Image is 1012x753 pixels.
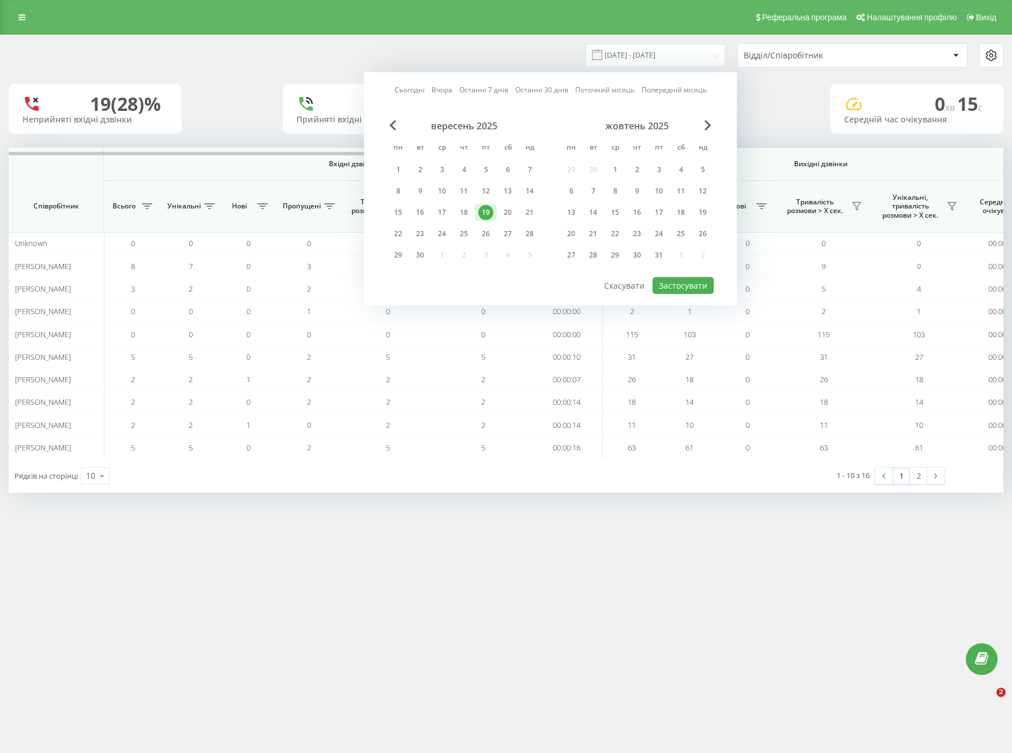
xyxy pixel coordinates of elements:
[685,352,694,362] span: 27
[519,225,541,243] div: нд 28 вер 2025 р.
[386,420,390,430] span: 2
[915,397,923,407] span: 14
[475,204,497,221] div: пт 19 вер 2025 р.
[745,238,749,248] span: 0
[246,374,250,385] span: 1
[456,184,471,199] div: 11
[673,184,688,199] div: 11
[386,374,390,385] span: 2
[478,226,493,241] div: 26
[189,352,193,362] span: 5
[564,184,579,199] div: 6
[453,204,475,221] div: чт 18 вер 2025 р.
[481,352,485,362] span: 5
[608,248,623,263] div: 29
[604,225,626,243] div: ср 22 жовт 2025 р.
[15,352,71,362] span: [PERSON_NAME]
[692,204,714,221] div: нд 19 жовт 2025 р.
[387,182,409,200] div: пн 8 вер 2025 р.
[131,420,135,430] span: 2
[307,397,311,407] span: 2
[497,161,519,178] div: сб 6 вер 2025 р.
[387,225,409,243] div: пн 22 вер 2025 р.
[673,226,688,241] div: 25
[246,442,250,453] span: 0
[521,140,538,157] abbr: неділя
[453,161,475,178] div: чт 4 вер 2025 р.
[582,204,604,221] div: вт 14 жовт 2025 р.
[413,205,428,220] div: 16
[724,202,753,211] span: Нові
[822,238,826,248] span: 0
[575,84,635,95] a: Поточний місяць
[15,238,47,248] span: Unknown
[131,329,135,340] span: 0
[391,248,406,263] div: 29
[608,226,623,241] div: 22
[672,140,689,157] abbr: субота
[522,226,537,241] div: 28
[957,91,983,116] span: 15
[413,162,428,177] div: 2
[497,182,519,200] div: сб 13 вер 2025 р.
[386,329,390,340] span: 0
[608,162,623,177] div: 1
[90,93,161,115] div: 19 (28)%
[628,140,646,157] abbr: четвер
[519,182,541,200] div: нд 14 вер 2025 р.
[628,374,636,385] span: 26
[685,442,694,453] span: 61
[225,202,254,211] span: Нові
[642,84,707,95] a: Попередній місяць
[651,205,666,220] div: 17
[386,352,390,362] span: 5
[15,306,71,316] span: [PERSON_NAME]
[630,306,634,316] span: 2
[307,261,311,271] span: 3
[917,306,921,316] span: 1
[996,688,1006,697] span: 2
[434,162,449,177] div: 3
[531,323,603,345] td: 00:00:00
[915,420,923,430] span: 10
[481,306,485,316] span: 0
[822,306,826,316] span: 2
[497,204,519,221] div: сб 20 вер 2025 р.
[189,261,193,271] span: 7
[246,261,250,271] span: 0
[688,306,692,316] span: 1
[433,140,451,157] abbr: середа
[481,442,485,453] span: 5
[586,184,601,199] div: 7
[522,184,537,199] div: 14
[246,352,250,362] span: 0
[695,184,710,199] div: 12
[531,437,603,459] td: 00:00:16
[15,329,71,340] span: [PERSON_NAME]
[110,202,138,211] span: Всього
[434,184,449,199] div: 10
[628,352,636,362] span: 31
[307,442,311,453] span: 2
[582,225,604,243] div: вт 21 жовт 2025 р.
[18,202,93,211] span: Співробітник
[626,182,648,200] div: чт 9 жовт 2025 р.
[15,261,71,271] span: [PERSON_NAME]
[431,161,453,178] div: ср 3 вер 2025 р.
[564,226,579,241] div: 20
[531,414,603,437] td: 00:00:14
[976,13,996,22] span: Вихід
[745,420,749,430] span: 0
[648,161,670,178] div: пт 3 жовт 2025 р.
[389,140,407,157] abbr: понеділок
[409,247,431,264] div: вт 30 вер 2025 р.
[582,182,604,200] div: вт 7 жовт 2025 р.
[560,120,714,132] div: жовтень 2025
[131,261,135,271] span: 8
[608,184,623,199] div: 8
[246,397,250,407] span: 0
[582,247,604,264] div: вт 28 жовт 2025 р.
[604,247,626,264] div: ср 29 жовт 2025 р.
[515,84,568,95] a: Останні 30 днів
[134,159,572,169] span: Вхідні дзвінки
